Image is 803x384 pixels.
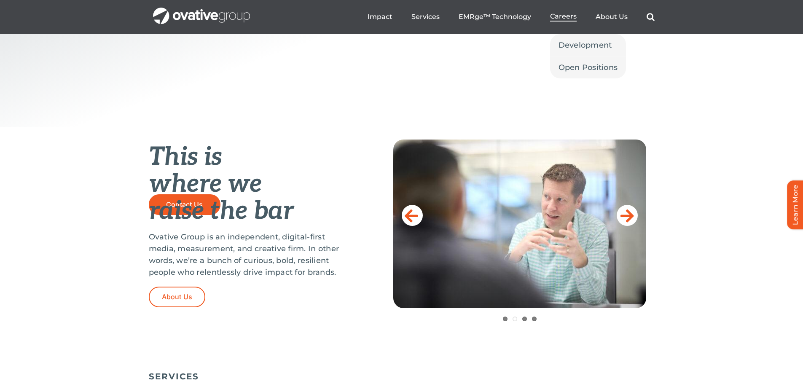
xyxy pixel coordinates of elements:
[513,317,517,321] a: 2
[149,231,351,278] p: Ovative Group is an independent, digital-first media, measurement, and creative firm. In other wo...
[149,169,262,199] em: where we
[596,13,628,21] a: About Us
[162,293,193,301] span: About Us
[550,34,626,56] a: Development
[550,56,626,78] a: Open Positions
[559,39,612,51] span: Development
[149,287,206,307] a: About Us
[368,13,392,21] a: Impact
[550,12,577,21] span: Careers
[459,13,531,21] a: EMRge™ Technology
[647,13,655,21] a: Search
[149,123,316,153] span: Let's Raise The
[550,12,577,21] a: Careers
[411,13,440,21] a: Services
[149,196,293,226] em: raise the bar
[559,62,618,73] span: Open Positions
[522,317,527,321] a: 3
[368,3,655,30] nav: Menu
[153,7,250,15] a: OG_Full_horizontal_WHT
[503,317,508,321] a: 1
[149,371,655,381] h5: SERVICES
[393,140,646,308] img: Home-Raise-the-Bar-2.jpeg
[532,317,537,321] a: 4
[149,142,222,172] em: This is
